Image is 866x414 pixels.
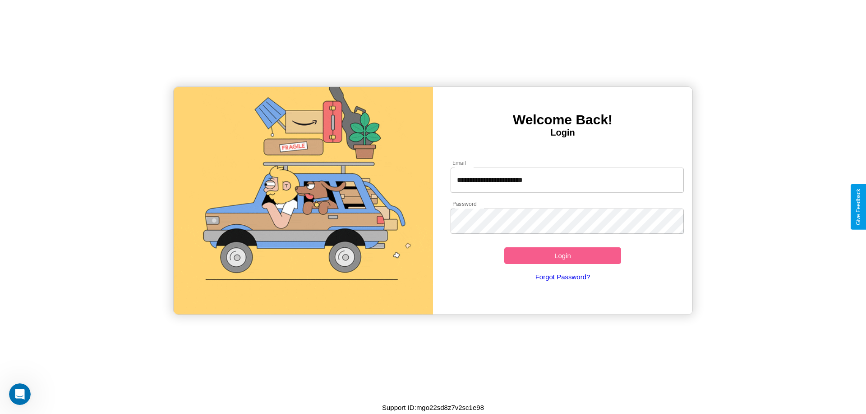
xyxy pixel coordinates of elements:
div: Give Feedback [855,189,861,225]
iframe: Intercom live chat [9,383,31,405]
h3: Welcome Back! [433,112,692,127]
label: Password [452,200,476,208]
button: Login [504,247,621,264]
h4: Login [433,127,692,138]
a: Forgot Password? [446,264,680,290]
label: Email [452,159,466,167]
img: gif [174,87,433,314]
p: Support ID: mgo22sd8z7v2sc1e98 [382,401,484,414]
